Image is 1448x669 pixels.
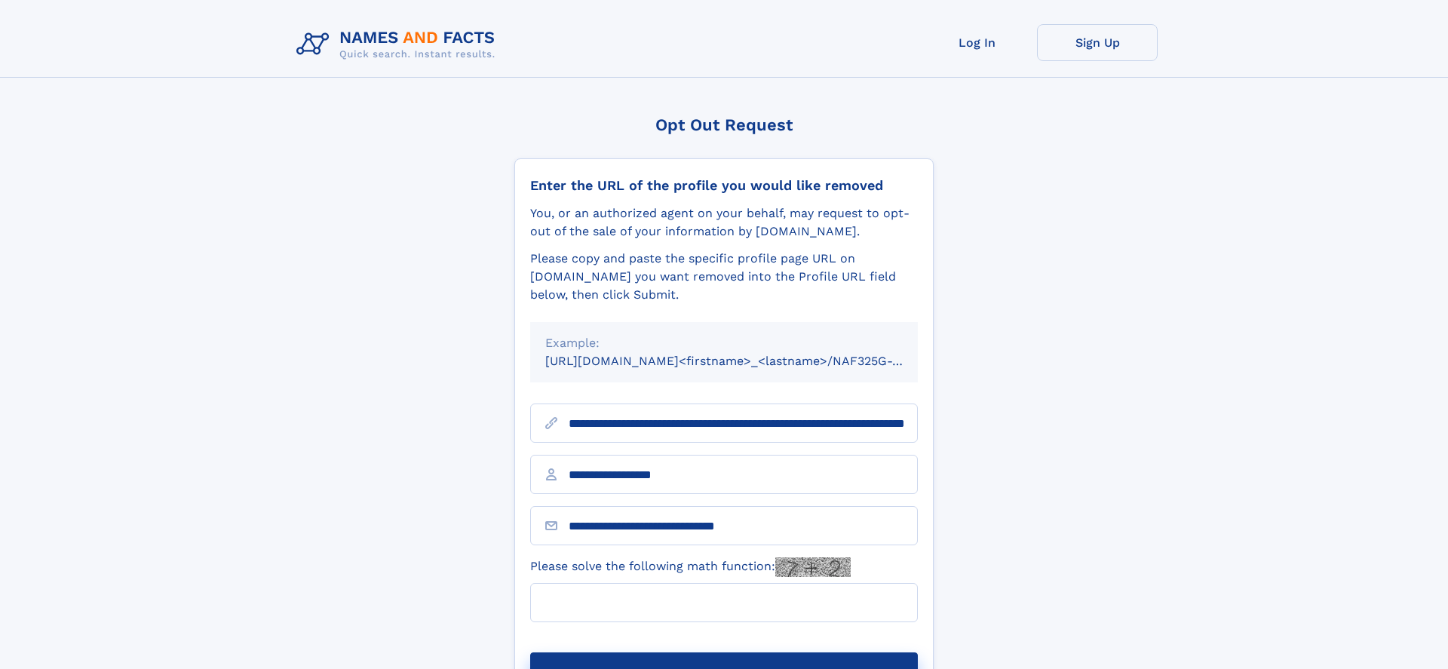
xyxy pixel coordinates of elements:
div: You, or an authorized agent on your behalf, may request to opt-out of the sale of your informatio... [530,204,918,241]
div: Enter the URL of the profile you would like removed [530,177,918,194]
a: Sign Up [1037,24,1158,61]
img: Logo Names and Facts [290,24,508,65]
small: [URL][DOMAIN_NAME]<firstname>_<lastname>/NAF325G-xxxxxxxx [545,354,946,368]
div: Opt Out Request [514,115,934,134]
label: Please solve the following math function: [530,557,851,577]
a: Log In [916,24,1037,61]
div: Please copy and paste the specific profile page URL on [DOMAIN_NAME] you want removed into the Pr... [530,250,918,304]
div: Example: [545,334,903,352]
